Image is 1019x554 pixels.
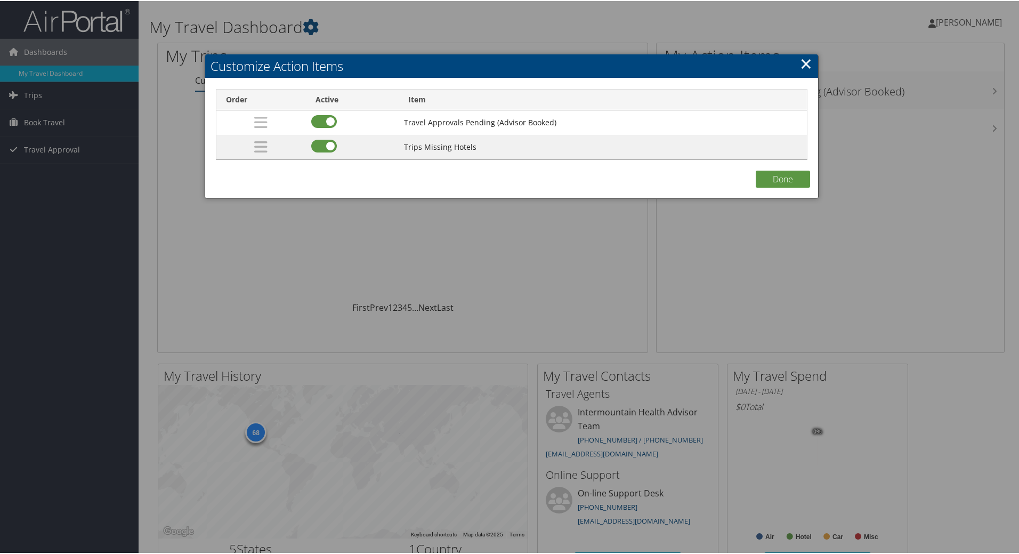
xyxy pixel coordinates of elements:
th: Order [216,89,306,109]
th: Item [399,89,807,109]
td: Trips Missing Hotels [399,134,807,158]
td: Travel Approvals Pending (Advisor Booked) [399,109,807,134]
th: Active [306,89,399,109]
button: Done [756,170,810,187]
a: Close [800,52,812,73]
h2: Customize Action Items [205,53,818,77]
